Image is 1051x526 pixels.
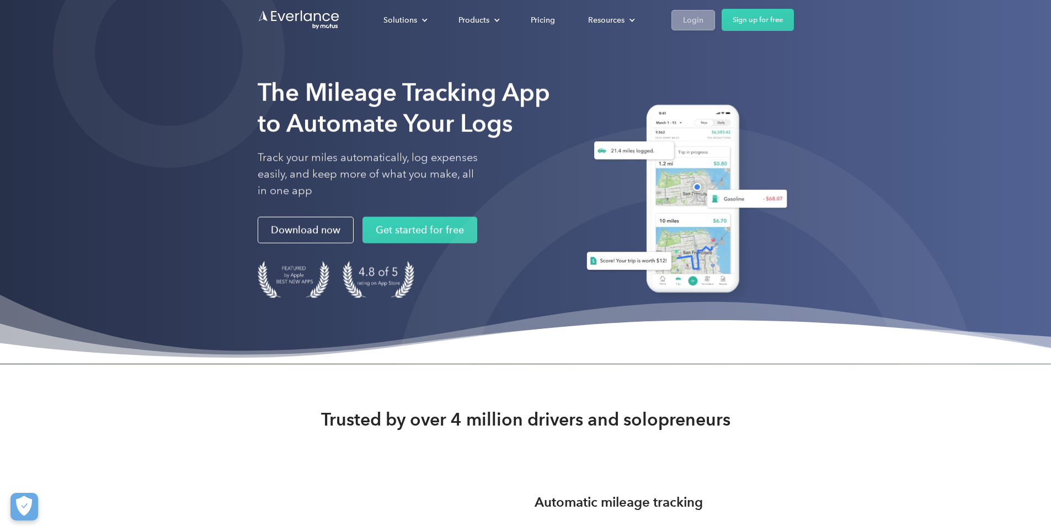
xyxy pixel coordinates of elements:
a: Pricing [520,10,566,30]
p: Track your miles automatically, log expenses easily, and keep more of what you make, all in one app [258,150,478,199]
div: Solutions [383,13,417,27]
button: Cookies Settings [10,493,38,520]
h3: Automatic mileage tracking [535,492,703,512]
a: Go to homepage [258,9,340,30]
img: 4.9 out of 5 stars on the app store [343,261,414,298]
a: Download now [258,217,354,243]
a: Get started for free [362,217,477,243]
div: Login [683,13,703,27]
div: Pricing [531,13,555,27]
div: Resources [588,13,625,27]
img: Everlance, mileage tracker app, expense tracking app [573,96,794,305]
div: Solutions [372,10,436,30]
div: Products [458,13,489,27]
strong: Trusted by over 4 million drivers and solopreneurs [321,408,730,431]
div: Products [447,10,509,30]
a: Sign up for free [722,9,794,31]
img: Badge for Featured by Apple Best New Apps [258,261,329,298]
a: Login [671,10,715,30]
div: Resources [577,10,644,30]
strong: The Mileage Tracking App to Automate Your Logs [258,78,550,138]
